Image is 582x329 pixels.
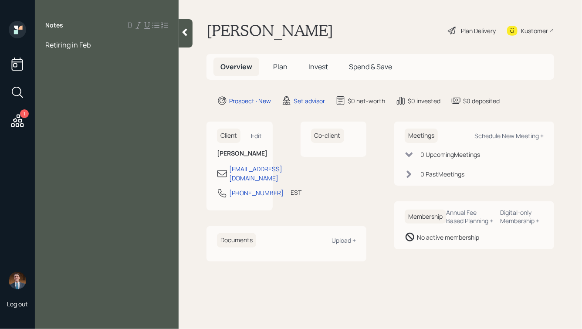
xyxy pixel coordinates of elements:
[521,26,548,35] div: Kustomer
[220,62,252,71] span: Overview
[408,96,440,105] div: $0 invested
[7,300,28,308] div: Log out
[501,208,544,225] div: Digital-only Membership +
[251,132,262,140] div: Edit
[349,62,392,71] span: Spend & Save
[217,233,256,248] h6: Documents
[294,96,325,105] div: Set advisor
[405,210,446,224] h6: Membership
[308,62,328,71] span: Invest
[311,129,344,143] h6: Co-client
[206,21,333,40] h1: [PERSON_NAME]
[332,236,356,244] div: Upload +
[463,96,500,105] div: $0 deposited
[348,96,385,105] div: $0 net-worth
[229,164,282,183] div: [EMAIL_ADDRESS][DOMAIN_NAME]
[45,21,63,30] label: Notes
[9,272,26,289] img: hunter_neumayer.jpg
[405,129,438,143] h6: Meetings
[446,208,494,225] div: Annual Fee Based Planning +
[291,188,301,197] div: EST
[217,150,262,157] h6: [PERSON_NAME]
[420,170,464,179] div: 0 Past Meeting s
[20,109,29,118] div: 1
[229,188,284,197] div: [PHONE_NUMBER]
[420,150,480,159] div: 0 Upcoming Meeting s
[461,26,496,35] div: Plan Delivery
[229,96,271,105] div: Prospect · New
[417,233,479,242] div: No active membership
[474,132,544,140] div: Schedule New Meeting +
[273,62,288,71] span: Plan
[217,129,240,143] h6: Client
[45,40,91,50] span: Retiring in Feb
